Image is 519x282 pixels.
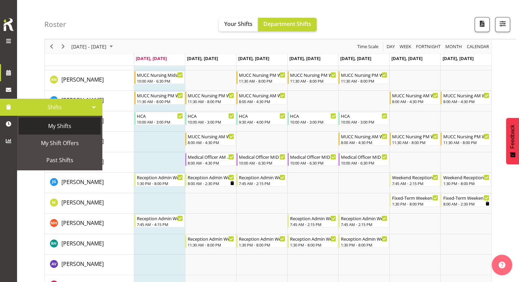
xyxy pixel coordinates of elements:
[137,112,183,119] div: HCA
[61,178,104,186] span: [PERSON_NAME]
[45,214,134,234] td: Margret Hall resource
[288,71,338,84] div: Alysia Newman-Woods"s event - MUCC Nursing PM Weekday Begin From Thursday, September 4, 2025 at 1...
[441,194,491,207] div: Margie Vuto"s event - Fixed-Term Weekend Reception Begin From Sunday, September 7, 2025 at 8:00:0...
[288,214,338,227] div: Margret Hall"s event - Reception Admin Weekday AM Begin From Thursday, September 4, 2025 at 7:45:...
[288,235,338,248] div: Rochelle Harris"s event - Reception Admin Weekday PM Begin From Thursday, September 4, 2025 at 1:...
[239,153,285,160] div: Medical Officer MID Weekday
[188,160,234,166] div: 8:00 AM - 4:30 PM
[238,55,269,61] span: [DATE], [DATE]
[443,201,489,207] div: 8:00 AM - 2:30 PM
[185,91,236,104] div: Andrew Brooks"s event - MUCC Nursing PM Weekday Begin From Tuesday, September 2, 2025 at 11:30:00...
[185,173,236,186] div: Josephine Godinez"s event - Reception Admin Weekday AM Begin From Tuesday, September 2, 2025 at 8...
[466,42,490,51] button: Month
[61,198,104,207] a: [PERSON_NAME]
[392,92,438,99] div: MUCC Nursing AM Weekends
[45,255,134,275] td: Amber Venning-Slater resource
[236,173,287,186] div: Josephine Godinez"s event - Reception Admin Weekday AM Begin From Wednesday, September 3, 2025 at...
[188,112,234,119] div: HCA
[45,91,134,111] td: Andrew Brooks resource
[70,42,116,51] button: September 01 - 07, 2025
[392,133,438,140] div: MUCC Nursing PM Weekends
[338,235,389,248] div: Rochelle Harris"s event - Reception Admin Weekday PM Begin From Friday, September 5, 2025 at 1:30...
[392,99,438,104] div: 8:00 AM - 4:30 PM
[290,160,336,166] div: 10:00 AM - 6:30 PM
[341,242,387,248] div: 1:30 PM - 8:00 PM
[188,242,234,248] div: 11:30 AM - 8:00 PM
[239,242,285,248] div: 1:30 PM - 8:00 PM
[46,39,57,54] div: Previous
[134,112,185,125] div: Cordelia Davies"s event - HCA Begin From Monday, September 1, 2025 at 10:00:00 AM GMT+12:00 Ends ...
[443,194,489,201] div: Fixed-Term Weekend Reception
[61,260,104,268] a: [PERSON_NAME]
[239,92,285,99] div: MUCC Nursing AM Weekday
[61,76,104,83] span: [PERSON_NAME]
[185,132,236,145] div: Gloria Varghese"s event - MUCC Nursing AM Weekday Begin From Tuesday, September 2, 2025 at 8:00:0...
[386,42,396,51] button: Timeline Day
[185,153,236,166] div: Jenny O'Donnell"s event - Medical Officer AM Weekday Begin From Tuesday, September 2, 2025 at 8:0...
[390,173,440,186] div: Josephine Godinez"s event - Weekend Reception Begin From Saturday, September 6, 2025 at 7:45:00 A...
[443,99,489,104] div: 8:00 AM - 4:30 PM
[71,42,107,51] span: [DATE] - [DATE]
[263,20,311,28] span: Department Shifts
[495,17,510,32] button: Filter Shifts
[399,42,412,51] span: Week
[391,55,422,61] span: [DATE], [DATE]
[290,119,336,125] div: 10:00 AM - 3:00 PM
[187,55,218,61] span: [DATE], [DATE]
[290,153,336,160] div: Medical Officer MID Weekday
[45,70,134,91] td: Alysia Newman-Woods resource
[390,194,440,207] div: Margie Vuto"s event - Fixed-Term Weekend Reception Begin From Saturday, September 6, 2025 at 1:30...
[399,42,413,51] button: Timeline Week
[290,78,336,84] div: 11:30 AM - 8:00 PM
[20,102,89,112] span: Shifts
[19,135,101,152] a: My Shift Offers
[290,242,336,248] div: 1:30 PM - 8:00 PM
[392,201,438,207] div: 1:30 PM - 8:00 PM
[239,119,285,125] div: 9:30 AM - 4:00 PM
[415,42,441,51] span: Fortnight
[239,160,285,166] div: 10:00 AM - 6:30 PM
[188,92,234,99] div: MUCC Nursing PM Weekday
[443,181,489,186] div: 1:30 PM - 8:00 PM
[61,260,104,268] span: [PERSON_NAME]
[134,173,185,186] div: Josephine Godinez"s event - Reception Admin Weekday PM Begin From Monday, September 1, 2025 at 1:...
[61,239,104,248] a: [PERSON_NAME]
[137,119,183,125] div: 10:00 AM - 3:00 PM
[188,181,234,186] div: 8:00 AM - 2:30 PM
[45,173,134,193] td: Josephine Godinez resource
[47,42,56,51] button: Previous
[137,215,183,222] div: Reception Admin Weekday AM
[338,132,389,145] div: Gloria Varghese"s event - MUCC Nursing AM Weekday Begin From Friday, September 5, 2025 at 8:00:00...
[2,17,15,32] img: Rosterit icon logo
[224,20,253,28] span: Your Shifts
[22,138,97,148] span: My Shift Offers
[443,140,489,145] div: 11:30 AM - 8:00 PM
[239,99,285,104] div: 8:00 AM - 4:30 PM
[290,222,336,227] div: 7:45 AM - 2:15 PM
[341,71,387,78] div: MUCC Nursing PM Weekday
[239,112,285,119] div: HCA
[45,234,134,255] td: Rochelle Harris resource
[137,99,183,104] div: 11:30 AM - 8:00 PM
[185,112,236,125] div: Cordelia Davies"s event - HCA Begin From Tuesday, September 2, 2025 at 10:00:00 AM GMT+12:00 Ends...
[188,235,234,242] div: Reception Admin Weekday PM
[441,91,491,104] div: Andrew Brooks"s event - MUCC Nursing AM Weekends Begin From Sunday, September 7, 2025 at 8:00:00 ...
[137,78,183,84] div: 10:00 AM - 6:30 PM
[137,222,183,227] div: 7:45 AM - 4:15 PM
[44,20,66,28] h4: Roster
[188,174,234,181] div: Reception Admin Weekday AM
[442,55,473,61] span: [DATE], [DATE]
[341,235,387,242] div: Reception Admin Weekday PM
[443,174,489,181] div: Weekend Reception
[341,160,387,166] div: 10:00 AM - 6:30 PM
[340,55,371,61] span: [DATE], [DATE]
[356,42,380,51] button: Time Scale
[239,235,285,242] div: Reception Admin Weekday PM
[341,119,387,125] div: 10:00 AM - 3:00 PM
[258,18,317,31] button: Department Shifts
[57,39,69,54] div: Next
[22,121,97,131] span: My Shifts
